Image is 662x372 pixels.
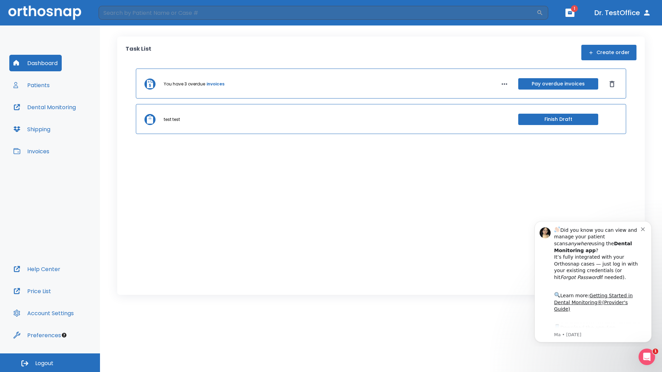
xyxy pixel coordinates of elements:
[571,5,578,12] span: 1
[117,11,122,16] button: Dismiss notification
[639,349,655,365] iframe: Intercom live chat
[9,327,65,343] button: Preferences
[9,121,54,137] button: Shipping
[524,215,662,347] iframe: Intercom notifications message
[8,6,81,20] img: Orthosnap
[30,108,117,143] div: Download the app: | ​ Let us know if you need help getting started!
[30,117,117,123] p: Message from Ma, sent 5w ago
[61,332,67,338] div: Tooltip anchor
[9,283,55,299] button: Price List
[164,116,180,123] p: test test
[606,79,618,90] button: Dismiss
[9,305,78,321] button: Account Settings
[9,143,53,159] button: Invoices
[207,81,224,87] a: invoices
[9,55,62,71] button: Dashboard
[30,110,91,122] a: App Store
[581,45,636,60] button: Create order
[518,78,598,90] button: Pay overdue invoices
[164,81,205,87] p: You have 3 overdue
[653,349,658,354] span: 1
[35,360,53,367] span: Logout
[9,77,54,93] button: Patients
[9,99,80,115] button: Dental Monitoring
[518,114,598,125] button: Finish Draft
[592,7,654,19] button: Dr. TestOffice
[9,261,64,277] button: Help Center
[99,6,536,20] input: Search by Patient Name or Case #
[126,45,151,60] p: Task List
